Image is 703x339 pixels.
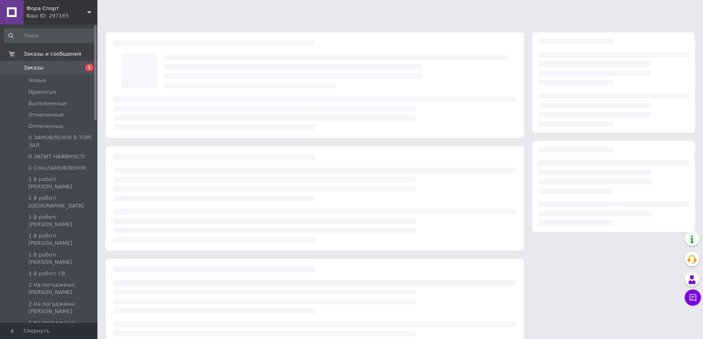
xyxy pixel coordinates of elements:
span: 1 В роботі [PERSON_NAME] [28,232,95,247]
span: Заказы [24,64,43,71]
input: Поиск [4,28,95,43]
span: Новые [28,77,46,84]
span: 1 В роботі [PERSON_NAME] [28,214,95,228]
span: Выполненные [28,100,67,107]
span: Принятые [28,89,56,96]
span: 2 На погодженні [PERSON_NAME] [28,300,95,315]
span: 0 ЗАМОВЛЕННЯ В ТОРГ ЗАЛ [28,134,95,149]
span: Заказы и сообщения [24,50,81,58]
span: 1 В роботі [GEOGRAPHIC_DATA] [28,194,95,209]
span: 1 В роботі [PERSON_NAME] [28,176,95,190]
button: Чат с покупателем [685,289,701,306]
span: 2 На погодженні [PERSON_NAME] [28,319,95,334]
span: 1 В роботі СВ [28,270,65,277]
span: Отмененные [28,111,64,119]
span: 0 СпецЗАМОВЛЕННЯ [28,164,86,172]
span: Оплаченные [28,123,63,130]
span: 2 На погодженні [PERSON_NAME] [28,281,95,296]
span: 1 [85,64,93,71]
div: Ваш ID: 297165 [26,12,97,19]
span: 1 В роботі [PERSON_NAME] [28,251,95,266]
span: 0 ЗАПИТ НАЯВНОСТІ [28,153,85,160]
span: Фора Спорт [26,5,87,12]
